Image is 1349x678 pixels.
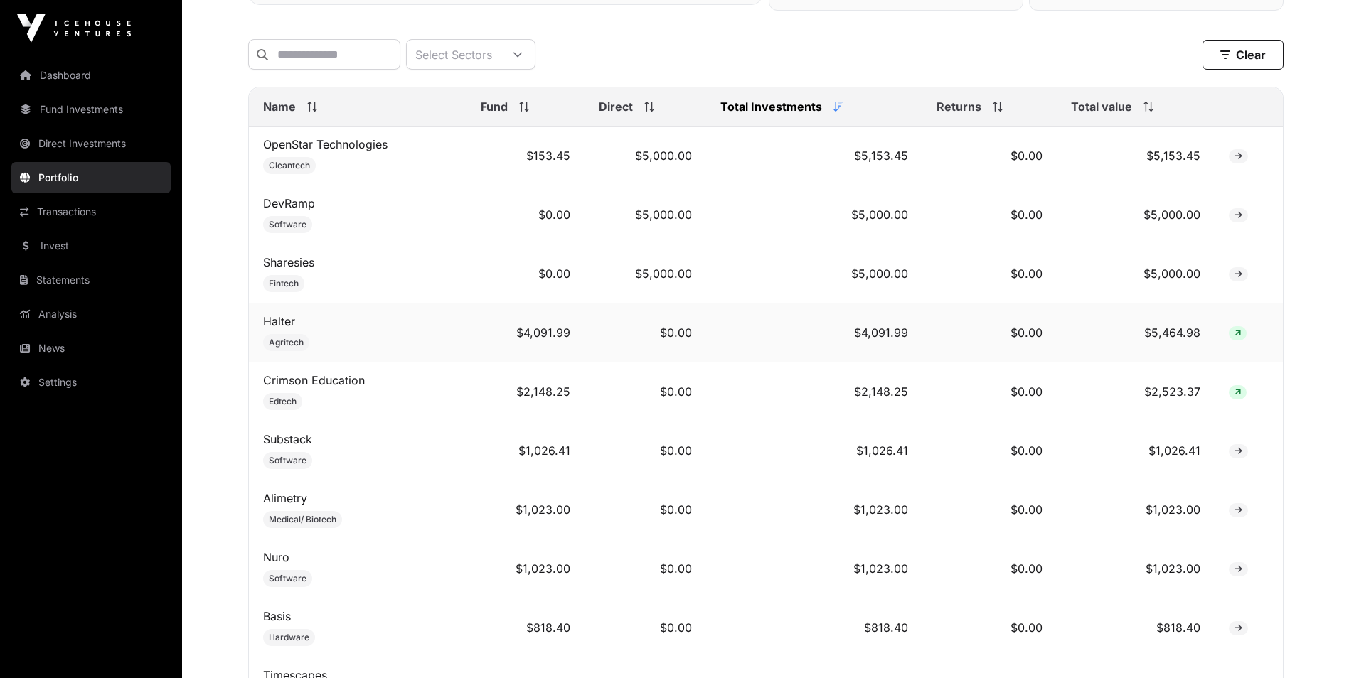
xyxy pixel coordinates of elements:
td: $818.40 [1057,598,1215,657]
span: Name [263,98,296,115]
td: $0.00 [585,421,706,480]
a: Substack [263,432,312,446]
span: Cleantech [269,160,310,171]
span: Medical/ Biotech [269,514,336,525]
td: $0.00 [922,303,1057,362]
a: Transactions [11,196,171,227]
a: OpenStar Technologies [263,137,388,151]
td: $1,023.00 [1057,480,1215,539]
td: $1,023.00 [706,480,922,539]
td: $2,148.25 [706,362,922,421]
span: Direct [599,98,633,115]
span: Hardware [269,632,309,643]
a: Alimetry [263,491,307,505]
td: $5,153.45 [706,127,922,185]
span: Agritech [269,337,304,348]
img: Icehouse Ventures Logo [17,14,131,43]
td: $0.00 [466,244,585,303]
a: Settings [11,367,171,398]
td: $5,000.00 [585,244,706,303]
td: $0.00 [585,303,706,362]
td: $5,000.00 [585,127,706,185]
td: $0.00 [922,244,1057,303]
td: $0.00 [922,598,1057,657]
td: $0.00 [466,185,585,244]
button: Clear [1203,40,1284,70]
td: $0.00 [585,539,706,598]
td: $0.00 [922,480,1057,539]
span: Edtech [269,396,297,407]
a: News [11,333,171,364]
a: Sharesies [263,255,314,269]
iframe: Chat Widget [1278,610,1349,678]
span: Total Investments [720,98,822,115]
span: Fintech [269,278,299,289]
a: Statements [11,264,171,296]
td: $5,000.00 [585,185,706,244]
td: $0.00 [585,598,706,657]
span: Returns [937,98,981,115]
td: $1,023.00 [466,539,585,598]
td: $1,026.41 [1057,421,1215,480]
span: Fund [481,98,508,115]
td: $5,153.45 [1057,127,1215,185]
td: $1,023.00 [706,539,922,598]
td: $1,026.41 [706,421,922,480]
td: $818.40 [706,598,922,657]
a: Fund Investments [11,94,171,125]
td: $5,000.00 [706,244,922,303]
td: $5,464.98 [1057,303,1215,362]
div: Select Sectors [407,40,501,69]
td: $1,023.00 [1057,539,1215,598]
td: $818.40 [466,598,585,657]
td: $2,523.37 [1057,362,1215,421]
td: $153.45 [466,127,585,185]
a: Crimson Education [263,373,365,387]
a: Portfolio [11,162,171,193]
td: $1,023.00 [466,480,585,539]
a: Analysis [11,298,171,330]
span: Total value [1071,98,1132,115]
span: Software [269,573,306,584]
td: $0.00 [922,185,1057,244]
a: DevRamp [263,196,315,210]
td: $2,148.25 [466,362,585,421]
span: Software [269,219,306,230]
a: Invest [11,230,171,262]
td: $4,091.99 [706,303,922,362]
td: $5,000.00 [1057,244,1215,303]
a: Halter [263,314,295,328]
td: $0.00 [585,480,706,539]
a: Dashboard [11,60,171,91]
td: $0.00 [585,362,706,421]
td: $0.00 [922,127,1057,185]
td: $5,000.00 [1057,185,1215,244]
td: $5,000.00 [706,185,922,244]
a: Nuro [263,550,289,564]
a: Direct Investments [11,128,171,159]
span: Software [269,455,306,466]
td: $0.00 [922,539,1057,598]
td: $0.00 [922,421,1057,480]
a: Basis [263,609,291,623]
td: $4,091.99 [466,303,585,362]
td: $1,026.41 [466,421,585,480]
td: $0.00 [922,362,1057,421]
